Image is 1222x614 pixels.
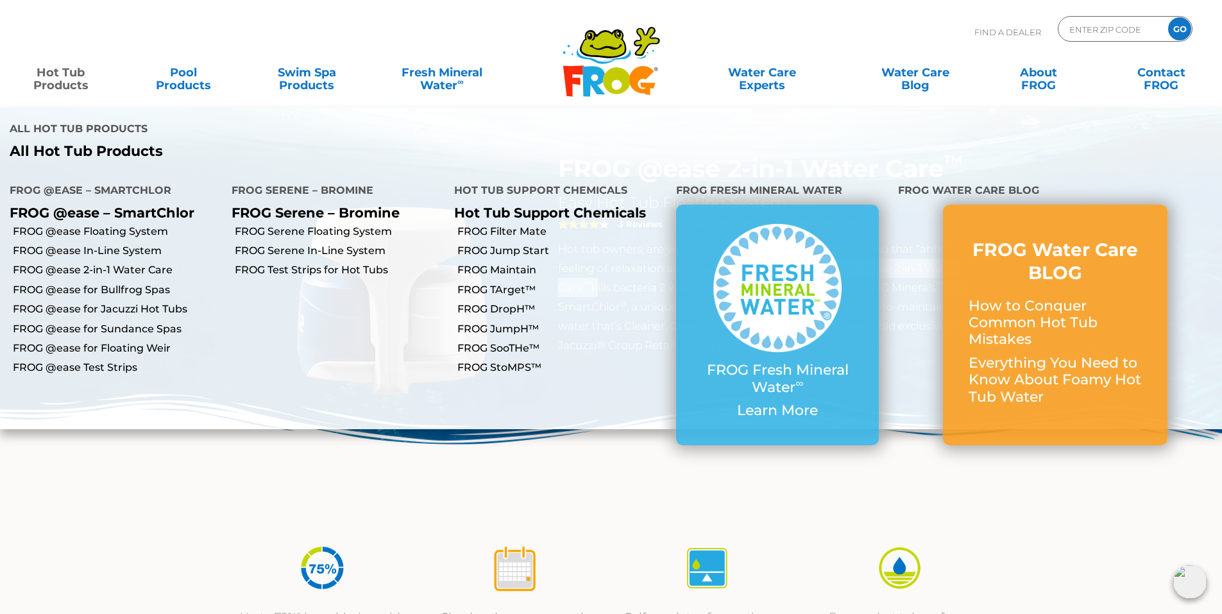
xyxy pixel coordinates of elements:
[235,244,444,258] a: FROG Serene In-Line System
[990,60,1086,85] a: AboutFROG
[382,60,502,85] a: Fresh MineralWater∞
[10,179,212,205] h4: FROG @ease – SmartChlor
[867,60,963,85] a: Water CareBlog
[1068,20,1155,38] input: Zip Code Form
[969,298,1142,348] p: How to Conquer Common Hot Tub Mistakes
[684,60,840,85] a: Water CareExperts
[795,377,803,389] sup: ∞
[13,302,222,316] a: FROG @ease for Jacuzzi Hot Tubs
[457,283,666,297] a: FROG TArget™
[457,263,666,277] a: FROG Maintain
[457,225,666,239] a: FROG Filter Mate
[13,341,222,355] a: FROG @ease for Floating Weir
[13,361,222,375] a: FROG @ease Test Strips
[457,361,666,375] a: FROG StoMPS™
[136,60,232,85] a: PoolProducts
[676,179,879,205] h4: FROG Fresh Mineral Water
[702,402,853,419] p: Learn More
[10,117,602,143] h4: All Hot Tub Products
[974,16,1041,48] p: Find A Dealer
[969,238,1142,412] a: FROG Water Care BLOG How to Conquer Common Hot Tub Mistakes Everything You Need to Know About Foa...
[876,544,924,592] img: icon-atease-easy-on
[13,283,222,297] a: FROG @ease for Bullfrog Spas
[298,544,346,592] img: icon-atease-75percent-less
[10,143,602,160] a: All Hot Tub Products
[1173,565,1207,599] img: openIcon
[1114,60,1209,85] a: ContactFROG
[457,302,666,316] a: FROG DropH™
[454,205,646,221] a: Hot Tub Support Chemicals
[13,322,222,336] a: FROG @ease for Sundance Spas
[457,244,666,258] a: FROG Jump Start
[13,225,222,239] a: FROG @ease Floating System
[259,60,355,85] a: Swim SpaProducts
[13,60,108,85] a: Hot TubProducts
[235,225,444,239] a: FROG Serene Floating System
[683,544,731,592] img: icon-atease-self-regulates
[969,238,1142,285] h3: FROG Water Care BLOG
[232,205,434,221] p: FROG Serene – Bromine
[1168,17,1191,40] input: GO
[13,244,222,258] a: FROG @ease In-Line System
[232,179,434,205] h4: FROG Serene – Bromine
[457,76,464,87] sup: ∞
[10,205,212,221] p: FROG @ease – SmartChlor
[235,263,444,277] a: FROG Test Strips for Hot Tubs
[491,544,539,592] img: icon-atease-shock-once
[457,341,666,355] a: FROG SooTHe™
[13,263,222,277] a: FROG @ease 2-in-1 Water Care
[969,355,1142,405] p: Everything You Need to Know About Foamy Hot Tub Water
[898,179,1212,205] h4: FROG Water Care Blog
[702,224,853,425] a: FROG Fresh Mineral Water∞ Learn More
[457,322,666,336] a: FROG JumpH™
[454,179,657,205] h4: Hot Tub Support Chemicals
[702,362,853,396] p: FROG Fresh Mineral Water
